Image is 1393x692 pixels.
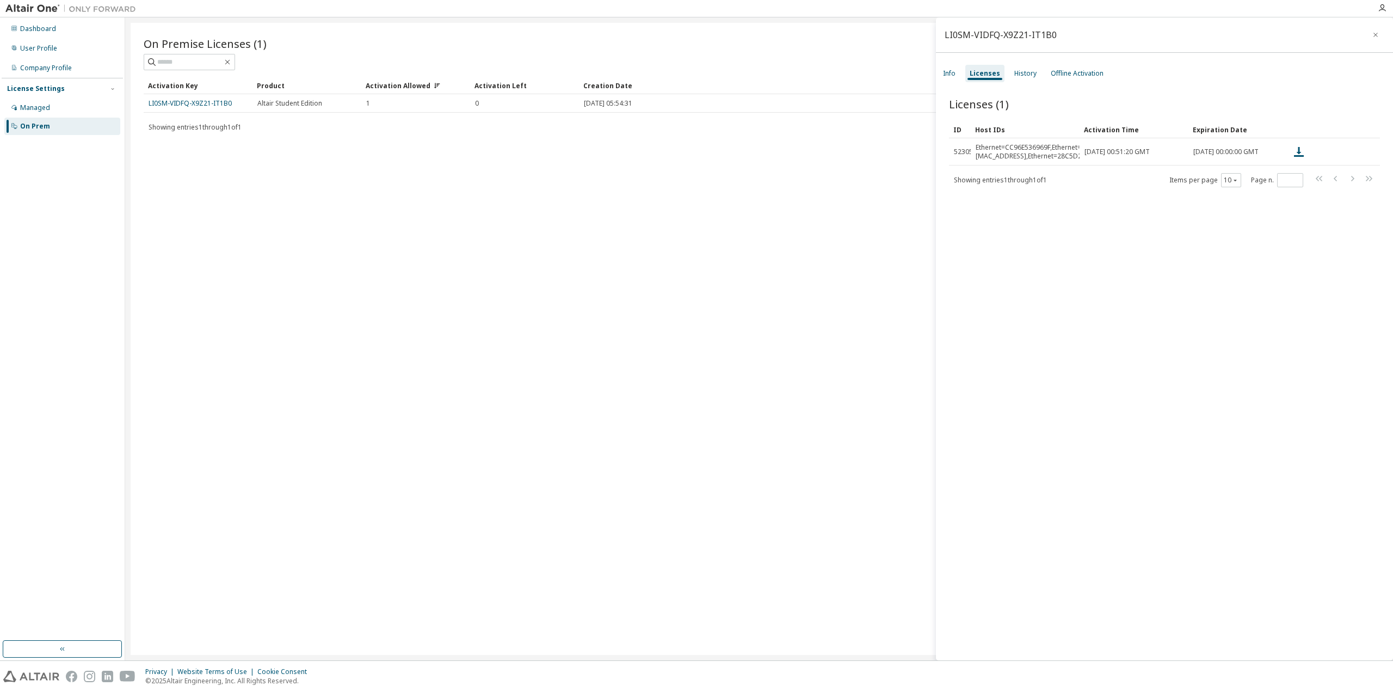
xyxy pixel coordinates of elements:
[149,99,232,108] a: LI0SM-VIDFQ-X9Z21-IT1B0
[976,143,1159,161] div: Ethernet=CC96E536969F,Ethernet=28C5D296E213,Ethernet=705DCCF32693,Ethernet=28C5D296E217
[20,44,57,53] div: User Profile
[1084,148,1150,156] span: [DATE] 00:51:20 GMT
[583,77,1327,94] div: Creation Date
[584,99,632,108] span: [DATE] 05:54:31
[1051,69,1104,78] div: Offline Activation
[66,671,77,682] img: facebook.svg
[20,64,72,72] div: Company Profile
[20,122,50,131] div: On Prem
[1193,121,1283,138] div: Expiration Date
[949,96,1009,112] span: Licenses (1)
[120,671,135,682] img: youtube.svg
[953,121,966,138] div: ID
[20,25,56,33] div: Dashboard
[257,77,357,94] div: Product
[1014,69,1037,78] div: History
[366,99,370,108] span: 1
[20,103,50,112] div: Managed
[1193,148,1259,156] span: [DATE] 00:00:00 GMT
[975,121,1075,138] div: Host IDs
[148,77,248,94] div: Activation Key
[5,3,141,14] img: Altair One
[145,667,177,676] div: Privacy
[257,99,322,108] span: Altair Student Edition
[3,671,59,682] img: altair_logo.svg
[145,676,313,685] p: © 2025 Altair Engineering, Inc. All Rights Reserved.
[475,99,479,108] span: 0
[149,123,242,132] span: Showing entries 1 through 1 of 1
[102,671,113,682] img: linkedin.svg
[1224,176,1238,185] button: 10
[1251,173,1303,187] span: Page n.
[257,667,313,676] div: Cookie Consent
[366,77,466,94] div: Activation Allowed
[945,30,1057,39] div: LI0SM-VIDFQ-X9Z21-IT1B0
[954,148,973,156] span: 52305
[7,84,65,93] div: License Settings
[474,77,575,94] div: Activation Left
[177,667,257,676] div: Website Terms of Use
[1084,121,1184,138] div: Activation Time
[84,671,95,682] img: instagram.svg
[970,69,1000,78] div: Licenses
[144,36,267,51] span: On Premise Licenses (1)
[954,175,1047,185] span: Showing entries 1 through 1 of 1
[943,69,956,78] div: Info
[1169,173,1241,187] span: Items per page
